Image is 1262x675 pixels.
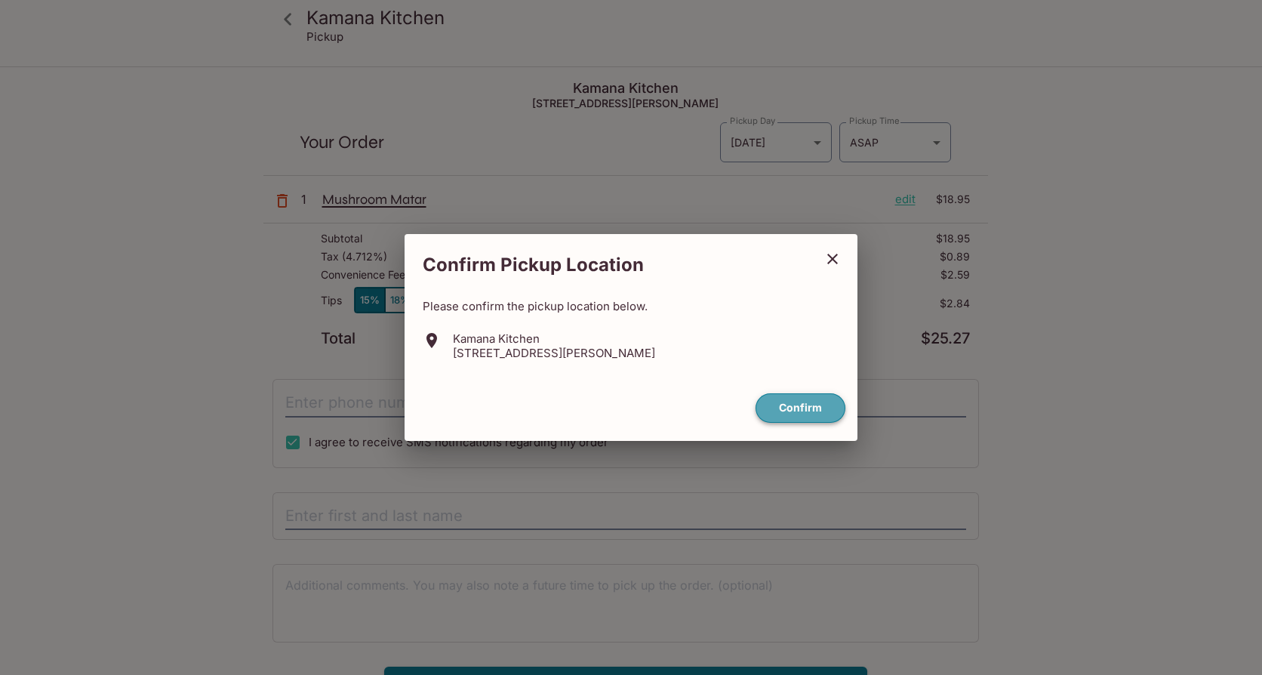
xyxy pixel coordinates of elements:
p: Please confirm the pickup location below. [423,299,839,313]
h2: Confirm Pickup Location [405,246,814,284]
button: confirm [756,393,845,423]
button: close [814,240,851,278]
p: [STREET_ADDRESS][PERSON_NAME] [453,346,655,360]
p: Kamana Kitchen [453,331,655,346]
